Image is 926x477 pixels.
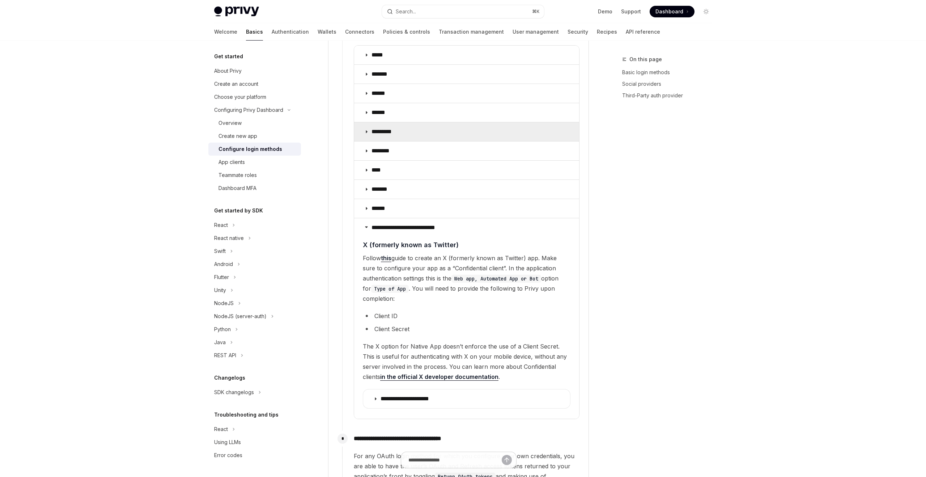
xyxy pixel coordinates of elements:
li: Client Secret [363,324,570,334]
button: Send message [502,455,512,465]
h5: Get started by SDK [214,206,263,215]
div: About Privy [214,67,242,75]
div: SDK changelogs [214,388,254,397]
a: API reference [626,23,660,41]
a: Basics [246,23,263,41]
div: REST API [214,351,236,360]
div: Configuring Privy Dashboard [214,106,283,114]
li: Client ID [363,311,570,321]
a: App clients [208,156,301,169]
div: Overview [218,119,242,127]
h5: Troubleshooting and tips [214,410,279,419]
a: Support [621,8,641,15]
div: React [214,221,228,229]
a: Basic login methods [622,67,718,78]
div: Unity [214,286,226,295]
div: Dashboard MFA [218,184,256,193]
div: Teammate roles [218,171,257,180]
a: Policies & controls [383,23,430,41]
button: Search...⌘K [382,5,544,18]
a: Social providers [622,78,718,90]
div: NodeJS [214,299,234,308]
a: About Privy [208,64,301,77]
img: light logo [214,7,259,17]
a: Security [568,23,588,41]
a: Recipes [597,23,617,41]
div: Error codes [214,451,242,460]
div: Using LLMs [214,438,241,447]
a: Dashboard [650,6,694,17]
div: Create an account [214,80,258,88]
a: Choose your platform [208,90,301,104]
a: Overview [208,117,301,130]
div: React native [214,234,244,242]
a: Using LLMs [208,436,301,449]
a: in the official X developer documentation [380,373,498,381]
code: Type of App [371,285,409,293]
a: Authentication [272,23,309,41]
a: Create an account [208,77,301,90]
div: Python [214,325,231,334]
div: Choose your platform [214,93,266,101]
div: React [214,425,228,434]
span: On this page [629,55,662,64]
a: Transaction management [439,23,504,41]
a: Wallets [318,23,336,41]
a: Configure login methods [208,143,301,156]
div: Flutter [214,273,229,282]
span: X (formerly known as Twitter) [363,240,459,250]
a: Demo [598,8,612,15]
div: Java [214,338,226,347]
span: Follow guide to create an X (formerly known as Twitter) app. Make sure to configure your app as a... [363,253,570,304]
div: Create new app [218,132,257,140]
a: Teammate roles [208,169,301,182]
span: The X option for Native App doesn’t enforce the use of a Client Secret. This is useful for authen... [363,341,570,382]
a: User management [513,23,559,41]
span: Dashboard [655,8,683,15]
a: Connectors [345,23,374,41]
span: ⌘ K [532,9,540,14]
code: Web app, Automated App or Bot [451,275,541,283]
a: Dashboard MFA [208,182,301,195]
a: Welcome [214,23,237,41]
a: Error codes [208,449,301,462]
div: App clients [218,158,245,166]
div: Android [214,260,233,269]
a: Create new app [208,130,301,143]
div: Search... [396,7,416,16]
h5: Get started [214,52,243,61]
a: Third-Party auth provider [622,90,718,101]
div: NodeJS (server-auth) [214,312,267,321]
button: Toggle dark mode [700,6,712,17]
div: Swift [214,247,226,256]
div: Configure login methods [218,145,282,153]
h5: Changelogs [214,373,245,382]
a: this [381,254,391,262]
